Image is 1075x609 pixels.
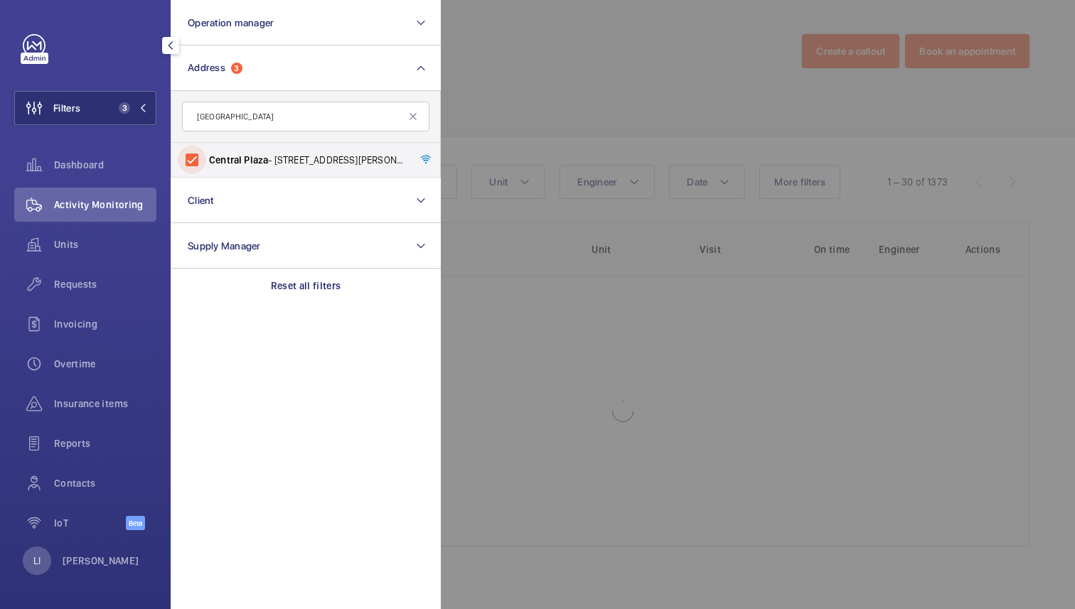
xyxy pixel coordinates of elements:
span: Overtime [54,357,156,371]
span: Beta [126,516,145,530]
span: IoT [54,516,126,530]
span: Activity Monitoring [54,198,156,212]
span: Filters [53,101,80,115]
p: [PERSON_NAME] [63,554,139,568]
span: 3 [119,102,130,114]
button: Filters3 [14,91,156,125]
span: Invoicing [54,317,156,331]
span: Requests [54,277,156,291]
span: Contacts [54,476,156,490]
p: LI [33,554,41,568]
span: Insurance items [54,397,156,411]
span: Units [54,237,156,252]
span: Dashboard [54,158,156,172]
span: Reports [54,436,156,451]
